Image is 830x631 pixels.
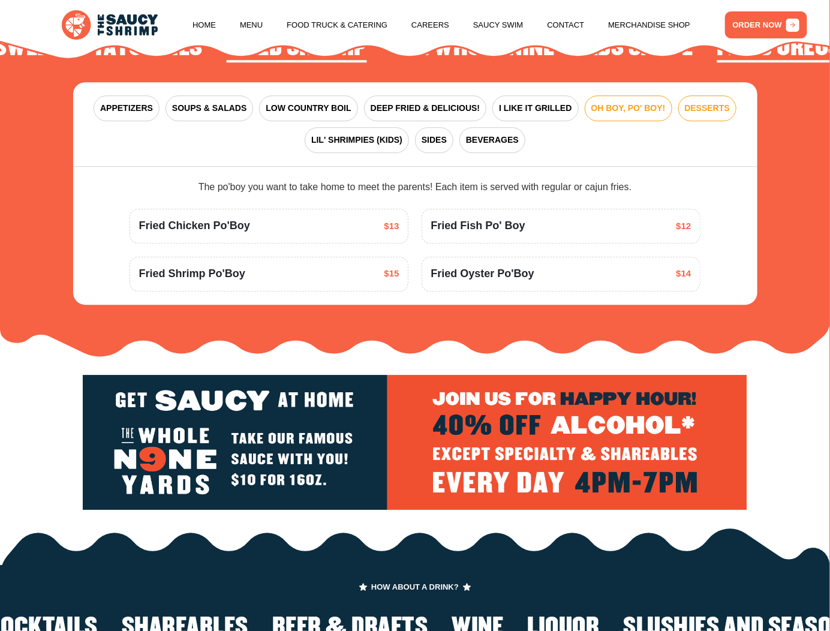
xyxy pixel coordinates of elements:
button: BEVERAGES [459,127,525,153]
a: Menu [240,2,263,48]
span: DEEP FRIED & DELICIOUS! [371,102,480,115]
span: BEVERAGES [466,134,519,146]
span: Fried Shrimp Po'Boy [139,266,245,282]
button: OH BOY, PO' BOY! [585,95,672,121]
span: $12 [676,220,691,233]
span: $13 [384,220,399,233]
a: Home [193,2,216,48]
span: HOW ABOUT A DRINK? [359,583,471,591]
button: DESSERTS [678,95,736,121]
a: Contact [547,2,584,48]
div: The po'boy you want to take home to meet the parents! Each item is served with regular or cajun f... [130,180,700,194]
span: OH BOY, PO' BOY! [591,102,666,115]
button: LIL' SHRIMPIES (KIDS) [305,127,409,153]
h2: The Whole Nine Yards Sauce [391,34,693,61]
span: Fried Fish Po' Boy [431,218,525,234]
button: SIDES [415,127,453,153]
img: logo [62,10,158,40]
span: I LIKE IT GRILLED [499,102,572,115]
span: $15 [384,267,399,281]
span: Fried Oyster Po'Boy [431,266,534,282]
span: LIL' SHRIMPIES (KIDS) [311,134,402,146]
button: APPETIZERS [94,95,160,121]
a: Saucy Swim [473,2,524,48]
span: DESSERTS [685,102,730,115]
span: SIDES [422,134,447,146]
a: ORDER NOW [725,11,807,38]
span: APPETIZERS [100,102,153,115]
img: logo [83,375,747,510]
span: SOUPS & SALADS [172,102,246,115]
button: SOUPS & SALADS [166,95,253,121]
span: $14 [676,267,691,281]
button: LOW COUNTRY BOIL [259,95,357,121]
h2: Fried Shrimp [227,34,367,61]
span: LOW COUNTRY BOIL [266,102,351,115]
a: Careers [411,2,449,48]
button: DEEP FRIED & DELICIOUS! [364,95,487,121]
span: Fried Chicken Po'Boy [139,218,250,234]
a: Food Truck & Catering [287,2,387,48]
a: Merchandise Shop [608,2,690,48]
button: I LIKE IT GRILLED [492,95,578,121]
